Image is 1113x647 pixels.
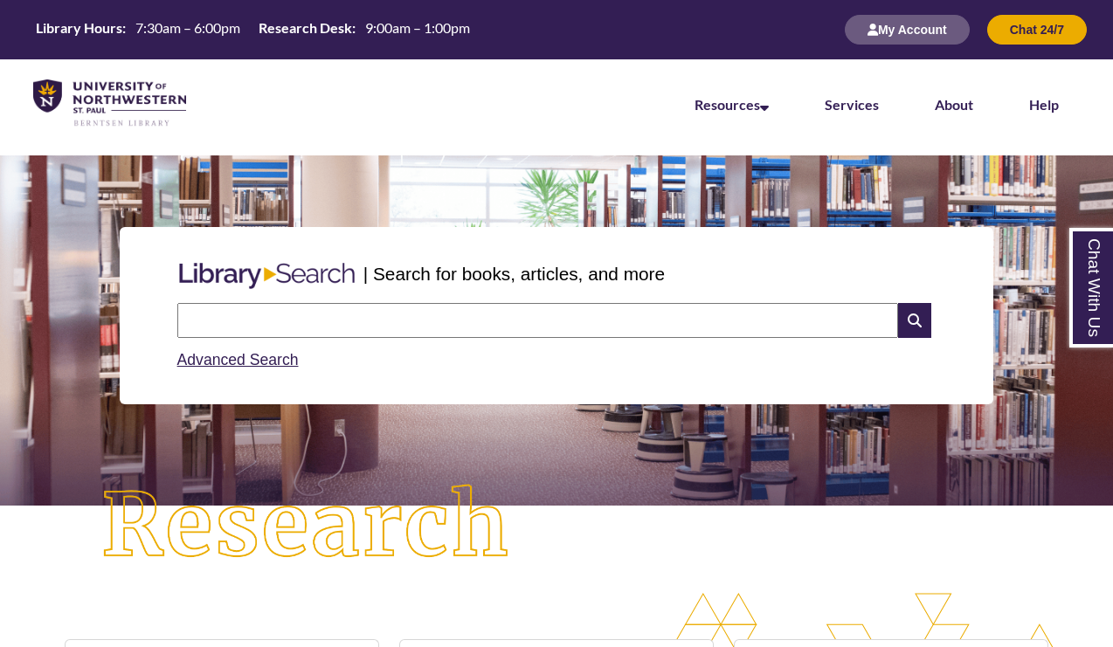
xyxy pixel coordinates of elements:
[987,15,1087,45] button: Chat 24/7
[825,96,879,113] a: Services
[33,79,186,128] img: UNWSP Library Logo
[695,96,769,113] a: Resources
[177,351,299,368] a: Advanced Search
[1029,96,1059,113] a: Help
[365,19,470,36] span: 9:00am – 1:00pm
[56,439,556,613] img: Research
[29,18,477,40] table: Hours Today
[170,256,363,296] img: Libary Search
[135,19,240,36] span: 7:30am – 6:00pm
[252,18,358,38] th: Research Desk:
[845,15,970,45] button: My Account
[363,260,665,287] p: | Search for books, articles, and more
[29,18,477,42] a: Hours Today
[987,22,1087,37] a: Chat 24/7
[29,18,128,38] th: Library Hours:
[898,303,931,338] i: Search
[935,96,973,113] a: About
[845,22,970,37] a: My Account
